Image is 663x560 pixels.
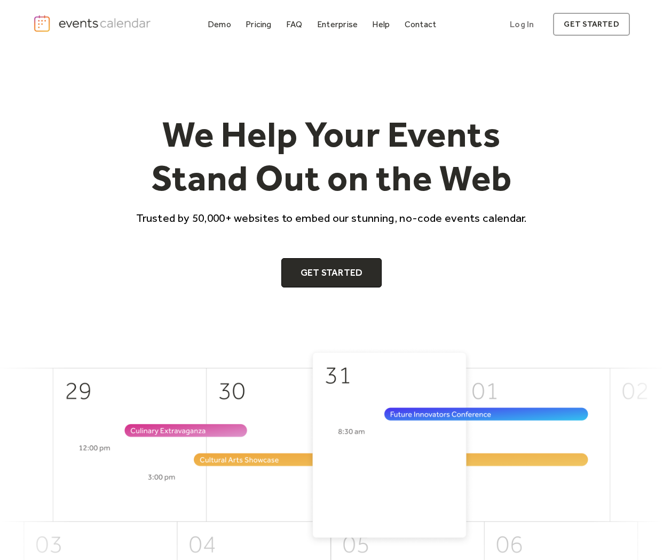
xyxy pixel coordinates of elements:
[372,21,390,27] div: Help
[368,17,394,31] a: Help
[286,21,303,27] div: FAQ
[241,17,276,31] a: Pricing
[313,17,362,31] a: Enterprise
[203,17,235,31] a: Demo
[317,21,358,27] div: Enterprise
[127,210,536,226] p: Trusted by 50,000+ websites to embed our stunning, no-code events calendar.
[127,113,536,199] h1: We Help Your Events Stand Out on the Web
[499,13,544,36] a: Log In
[281,258,382,288] a: Get Started
[282,17,307,31] a: FAQ
[208,21,231,27] div: Demo
[553,13,629,36] a: get started
[33,14,153,33] a: home
[246,21,272,27] div: Pricing
[400,17,441,31] a: Contact
[405,21,437,27] div: Contact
